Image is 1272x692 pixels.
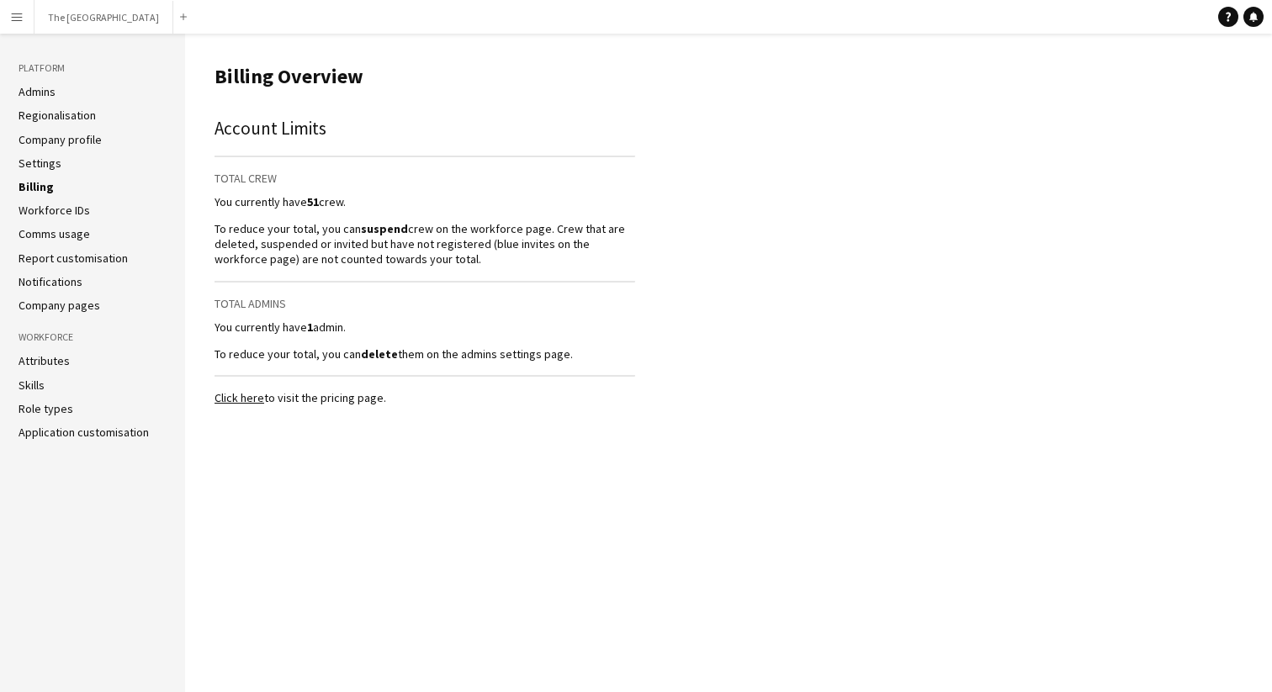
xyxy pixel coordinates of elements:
h3: Workforce [19,330,167,345]
h3: Total Crew [215,171,635,186]
a: Role types [19,401,73,416]
a: Billing [19,179,54,194]
a: Company profile [19,132,102,147]
a: Admins [19,84,56,99]
strong: suspend [361,221,408,236]
strong: delete [361,346,398,362]
iframe: Chat Widget [895,27,1272,692]
a: Settings [19,156,61,171]
h3: Platform [19,61,167,76]
a: Application customisation [19,425,149,440]
a: Notifications [19,274,82,289]
strong: 51 [307,194,319,209]
p: To reduce your total, you can them on the admins settings page. [215,346,635,362]
a: Comms usage [19,226,90,241]
a: Report customisation [19,251,128,266]
p: to visit the pricing page. [215,390,635,405]
p: You currently have crew. [215,194,635,209]
button: The [GEOGRAPHIC_DATA] [34,1,173,34]
p: To reduce your total, you can crew on the workforce page. Crew that are deleted, suspended or inv... [215,221,635,267]
p: You currently have admin. [215,320,635,335]
a: Workforce IDs [19,203,90,218]
strong: 1 [307,320,313,335]
a: Click here [215,390,264,405]
a: Regionalisation [19,108,96,123]
h3: Total Admins [215,296,635,311]
h2: Account Limits [215,115,635,142]
a: Skills [19,378,45,393]
a: Attributes [19,353,70,368]
a: Company pages [19,298,100,313]
h1: Billing Overview [215,64,635,89]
